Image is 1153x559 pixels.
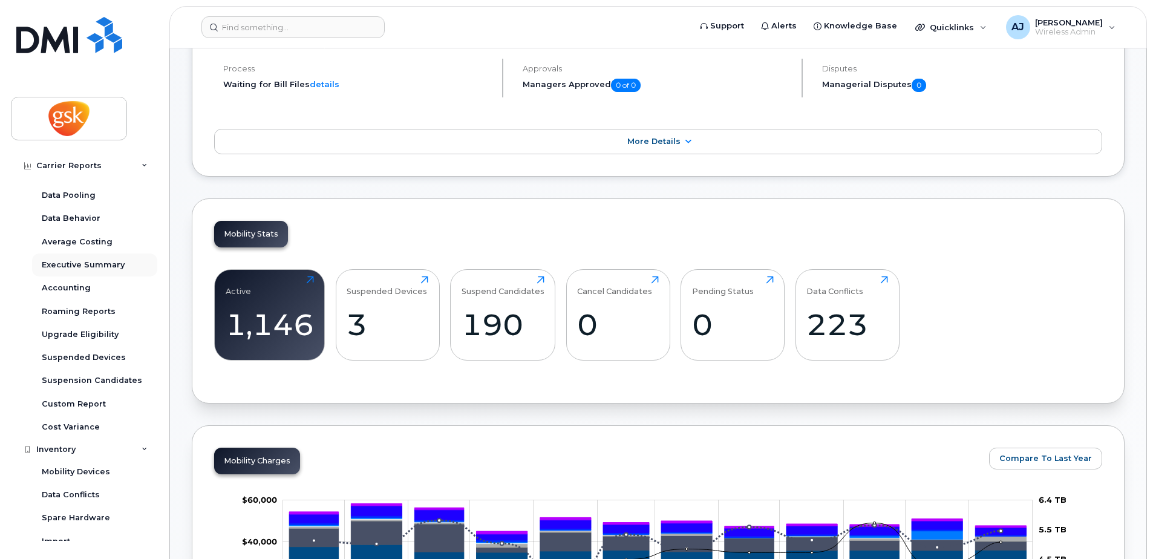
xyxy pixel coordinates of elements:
[692,276,774,353] a: Pending Status0
[347,276,427,296] div: Suspended Devices
[242,537,277,546] g: $0
[242,495,277,505] g: $0
[242,537,277,546] tspan: $40,000
[577,276,659,353] a: Cancel Candidates0
[577,307,659,342] div: 0
[822,64,1102,73] h4: Disputes
[201,16,385,38] input: Find something...
[999,453,1092,464] span: Compare To Last Year
[523,79,791,92] h5: Managers Approved
[347,276,428,353] a: Suspended Devices3
[226,307,314,342] div: 1,146
[930,22,974,32] span: Quicklinks
[523,64,791,73] h4: Approvals
[771,20,797,32] span: Alerts
[462,276,544,296] div: Suspend Candidates
[223,64,492,73] h4: Process
[577,276,652,296] div: Cancel Candidates
[822,79,1102,92] h5: Managerial Disputes
[627,137,681,146] span: More Details
[1035,18,1103,27] span: [PERSON_NAME]
[289,506,1026,540] g: HST
[226,276,314,353] a: Active1,146
[462,307,544,342] div: 190
[1035,27,1103,37] span: Wireless Admin
[289,521,1026,552] g: Roaming
[998,15,1124,39] div: Avanipal Jauhal
[805,14,906,38] a: Knowledge Base
[907,15,995,39] div: Quicklinks
[462,276,544,353] a: Suspend Candidates190
[806,276,863,296] div: Data Conflicts
[226,276,251,296] div: Active
[310,79,339,89] a: details
[1039,495,1066,505] tspan: 6.4 TB
[806,307,888,342] div: 223
[347,307,428,342] div: 3
[710,20,744,32] span: Support
[223,79,492,90] li: Waiting for Bill Files
[912,79,926,92] span: 0
[989,448,1102,469] button: Compare To Last Year
[242,495,277,505] tspan: $60,000
[691,14,753,38] a: Support
[692,307,774,342] div: 0
[692,276,754,296] div: Pending Status
[824,20,897,32] span: Knowledge Base
[753,14,805,38] a: Alerts
[1011,20,1024,34] span: AJ
[611,79,641,92] span: 0 of 0
[1039,525,1066,534] tspan: 5.5 TB
[806,276,888,353] a: Data Conflicts223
